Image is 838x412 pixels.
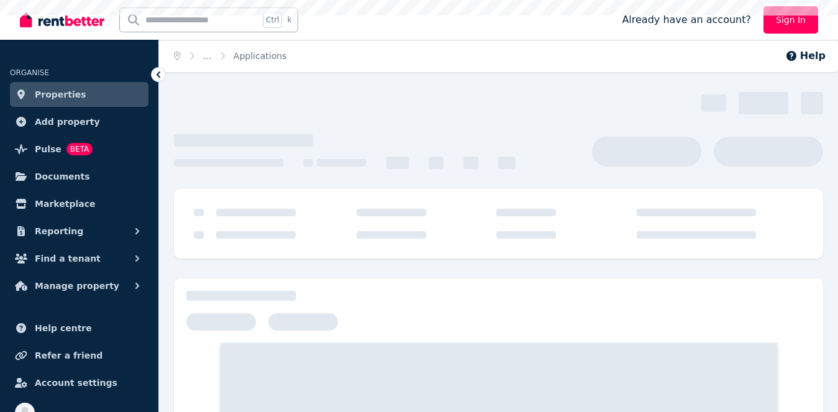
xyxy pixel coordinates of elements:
span: Account settings [35,375,117,390]
span: Pulse [35,142,61,157]
span: BETA [66,143,93,155]
span: k [287,15,291,25]
img: RentBetter [20,11,104,29]
span: Applications [234,50,287,62]
a: Marketplace [10,191,148,216]
a: Account settings [10,370,148,395]
span: ... [203,51,211,61]
span: Properties [35,87,86,102]
a: Help centre [10,316,148,341]
span: Marketplace [35,196,95,211]
span: Refer a friend [35,348,102,363]
button: Reporting [10,219,148,244]
a: Documents [10,164,148,189]
a: Properties [10,82,148,107]
a: Add property [10,109,148,134]
span: Add property [35,114,100,129]
button: Help [785,48,826,63]
span: Already have an account? [622,12,751,27]
nav: Breadcrumb [159,40,301,72]
span: ORGANISE [10,68,49,77]
span: Documents [35,169,90,184]
span: Help centre [35,321,92,336]
span: Find a tenant [35,251,101,266]
span: Reporting [35,224,83,239]
span: Ctrl [263,12,282,28]
a: Refer a friend [10,343,148,368]
span: Manage property [35,278,119,293]
button: Manage property [10,273,148,298]
a: PulseBETA [10,137,148,162]
button: Find a tenant [10,246,148,271]
a: Sign In [763,6,818,34]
